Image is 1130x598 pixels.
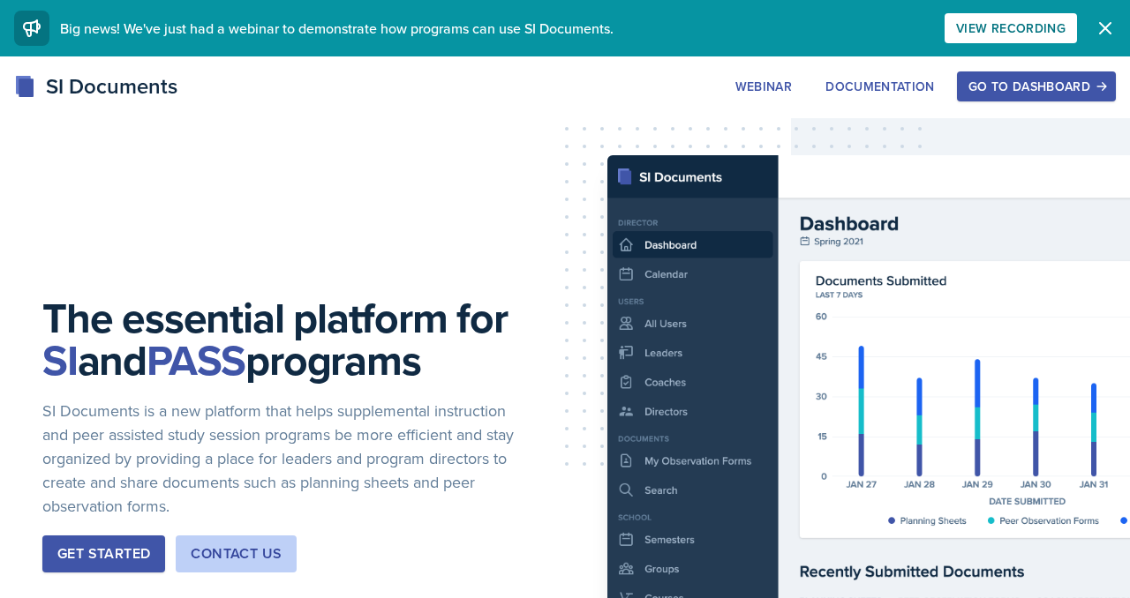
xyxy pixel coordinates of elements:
[956,21,1066,35] div: View Recording
[945,13,1077,43] button: View Recording
[814,71,946,101] button: Documentation
[724,71,803,101] button: Webinar
[14,71,177,102] div: SI Documents
[42,535,165,572] button: Get Started
[191,543,282,564] div: Contact Us
[57,543,150,564] div: Get Started
[968,79,1104,93] div: Go to Dashboard
[176,535,297,572] button: Contact Us
[735,79,792,93] div: Webinar
[825,79,935,93] div: Documentation
[60,19,614,38] span: Big news! We've just had a webinar to demonstrate how programs can use SI Documents.
[957,71,1116,101] button: Go to Dashboard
